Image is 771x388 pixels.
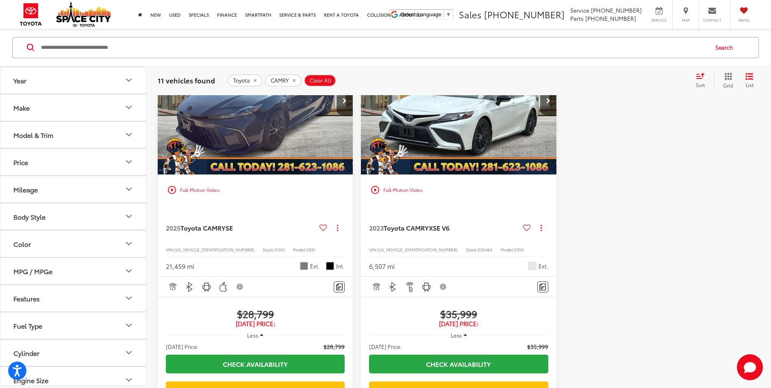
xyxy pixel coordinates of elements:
[570,6,589,14] span: Service
[337,87,353,115] button: Next image
[202,282,212,292] img: Android Auto
[369,262,395,271] div: 6,507 mi
[369,355,548,373] a: Check Availability
[446,11,451,17] span: ▼
[310,262,320,270] span: Ext.
[13,213,46,220] div: Body Style
[337,225,338,231] span: dropdown dots
[124,266,134,276] div: MPG / MPGe
[157,28,354,174] div: 2025 Toyota CAMRY SE 0
[537,281,548,292] button: Comments
[528,262,536,270] span: Mid Blk/Wind Chill
[369,223,384,232] span: 2023
[293,246,306,253] span: Model:
[723,82,733,89] span: Grid
[124,185,134,194] div: Mileage
[330,220,345,235] button: Actions
[166,262,194,271] div: 21,459 mi
[0,67,147,94] button: YearYear
[13,294,40,302] div: Features
[0,149,147,175] button: PricePrice
[696,81,705,88] span: Sort
[166,223,316,232] a: 2025Toyota CAMRYSE
[539,262,548,270] span: Ext.
[124,103,134,113] div: Make
[274,246,285,253] span: S1351
[13,158,28,166] div: Price
[585,14,636,22] span: [PHONE_NUMBER]
[541,225,542,231] span: dropdown dots
[336,283,343,290] img: Comments
[226,223,233,232] span: SE
[13,76,26,84] div: Year
[124,239,134,249] div: Color
[421,282,432,292] img: Android Auto
[310,77,331,84] span: Clear All
[377,246,458,253] span: [US_VEHICLE_IDENTIFICATION_NUMBER]
[124,375,134,385] div: Engine Size
[703,17,721,23] span: Contact
[371,282,381,292] img: Adaptive Cruise Control
[124,212,134,222] div: Body Style
[484,8,565,21] span: [PHONE_NUMBER]
[326,262,334,270] span: Black
[263,246,274,253] span: Stock:
[437,278,451,295] button: View Disclaimer
[478,246,493,253] span: 52646A
[361,28,557,174] div: 2023 Toyota CAMRY XSE V6 0
[0,312,147,339] button: Fuel TypeFuel Type
[157,28,354,175] img: 2025 Toyota CAMRY SE FWD
[429,223,450,232] span: XSE V6
[735,17,753,23] span: Saved
[166,223,180,232] span: 2025
[40,38,708,57] input: Search by Make, Model, or Keyword
[0,231,147,257] button: ColorColor
[540,87,556,115] button: Next image
[650,17,668,23] span: Service
[336,262,345,270] span: Int.
[527,342,548,351] span: $35,999
[369,342,402,351] span: [DATE] Price:
[13,104,30,111] div: Make
[166,342,198,351] span: [DATE] Price:
[361,28,557,174] a: 2023 Toyota CAMRY XSE V6 SEDAN FWD2023 Toyota CAMRY XSE V6 SEDAN FWD2023 Toyota CAMRY XSE V6 SEDA...
[166,320,345,328] span: [DATE] Price:
[124,157,134,167] div: Price
[539,283,546,290] img: Comments
[692,72,714,89] button: Select sort value
[166,246,174,253] span: VIN:
[451,331,462,339] span: Less
[677,17,695,23] span: Map
[388,282,398,292] img: Bluetooth®
[324,342,345,351] span: $28,799
[0,94,147,121] button: MakeMake
[13,322,42,329] div: Fuel Type
[369,320,548,328] span: [DATE] Price:
[384,223,429,232] span: Toyota CAMRY
[228,74,263,87] button: remove Toyota
[13,185,38,193] div: Mileage
[124,130,134,140] div: Model & Trim
[369,307,548,320] span: $35,999
[124,76,134,85] div: Year
[166,355,345,373] a: Check Availability
[0,340,147,366] button: CylinderCylinder
[0,203,147,230] button: Body StyleBody Style
[13,240,31,248] div: Color
[466,246,478,253] span: Stock:
[401,11,451,17] a: Select Language​
[369,246,377,253] span: VIN:
[124,294,134,303] div: Features
[300,262,308,270] span: Underground
[334,281,345,292] button: Comments
[591,6,642,14] span: [PHONE_NUMBER]
[158,75,215,85] span: 11 vehicles found
[708,37,745,58] button: Search
[180,223,226,232] span: Toyota CAMRY
[13,131,53,139] div: Model & Trim
[714,72,739,89] button: Grid View
[124,348,134,358] div: Cylinder
[0,285,147,312] button: FeaturesFeatures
